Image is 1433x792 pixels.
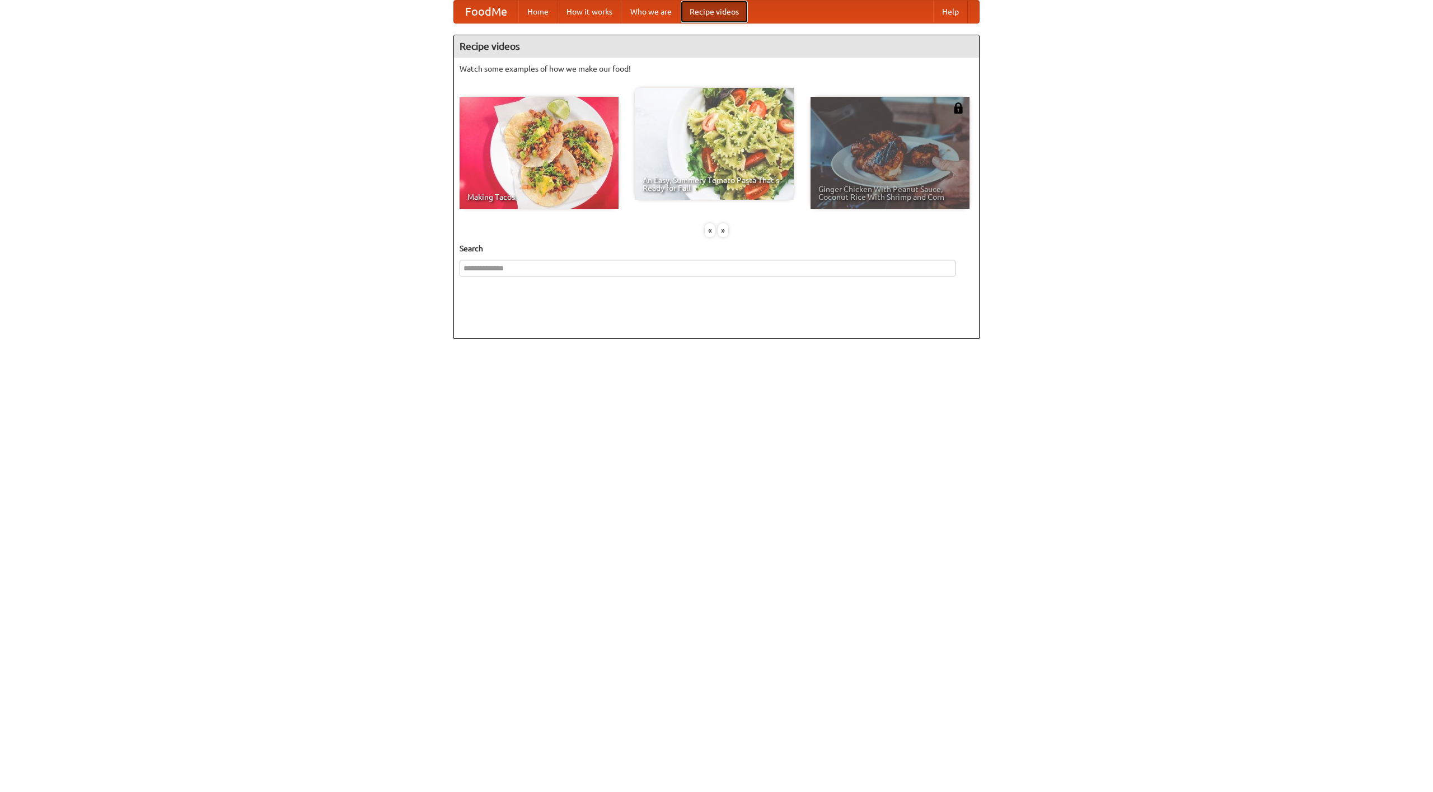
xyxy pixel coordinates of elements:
h5: Search [460,243,973,254]
a: FoodMe [454,1,518,23]
a: Who we are [621,1,681,23]
a: Recipe videos [681,1,748,23]
div: » [718,223,728,237]
a: How it works [558,1,621,23]
span: An Easy, Summery Tomato Pasta That's Ready for Fall [643,176,786,192]
img: 483408.png [953,102,964,114]
a: Home [518,1,558,23]
p: Watch some examples of how we make our food! [460,63,973,74]
div: « [705,223,715,237]
a: Making Tacos [460,97,619,209]
a: Help [933,1,968,23]
span: Making Tacos [467,193,611,201]
h4: Recipe videos [454,35,979,58]
a: An Easy, Summery Tomato Pasta That's Ready for Fall [635,88,794,200]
